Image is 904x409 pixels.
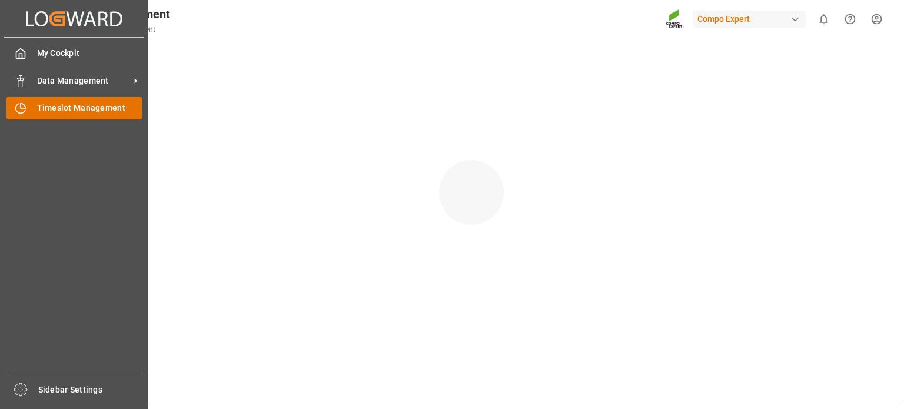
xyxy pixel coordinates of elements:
[37,102,142,114] span: Timeslot Management
[837,6,863,32] button: Help Center
[693,11,806,28] div: Compo Expert
[810,6,837,32] button: show 0 new notifications
[666,9,684,29] img: Screenshot%202023-09-29%20at%2010.02.21.png_1712312052.png
[38,384,144,396] span: Sidebar Settings
[6,97,142,119] a: Timeslot Management
[37,47,142,59] span: My Cockpit
[6,42,142,65] a: My Cockpit
[37,75,130,87] span: Data Management
[693,8,810,30] button: Compo Expert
